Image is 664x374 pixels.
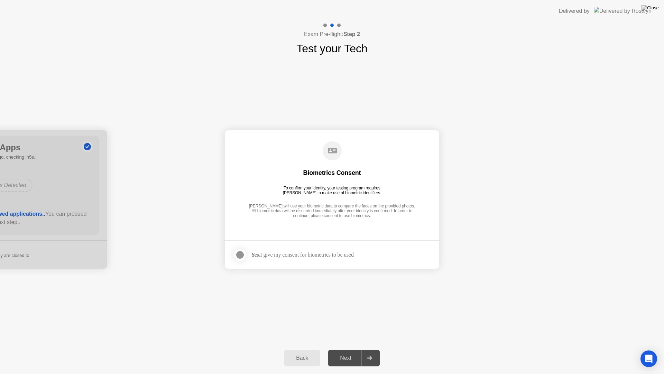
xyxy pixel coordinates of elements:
div: To confirm your identity, your testing program requires [PERSON_NAME] to make use of biometric id... [280,186,384,195]
div: I give my consent for biometrics to be used [251,251,354,258]
b: Step 2 [343,31,360,37]
h4: Exam Pre-flight: [304,30,360,38]
button: Next [328,350,380,366]
div: Biometrics Consent [303,169,361,177]
strong: Yes, [251,252,260,258]
img: Close [642,5,659,11]
img: Delivered by Rosalyn [594,7,652,15]
div: Next [330,355,361,361]
button: Back [284,350,320,366]
div: Open Intercom Messenger [640,350,657,367]
div: [PERSON_NAME] will use your biometric data to compare the faces on the provided photos. All biome... [247,204,417,219]
div: Delivered by [559,7,590,15]
h1: Test your Tech [296,40,368,57]
div: Back [286,355,318,361]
